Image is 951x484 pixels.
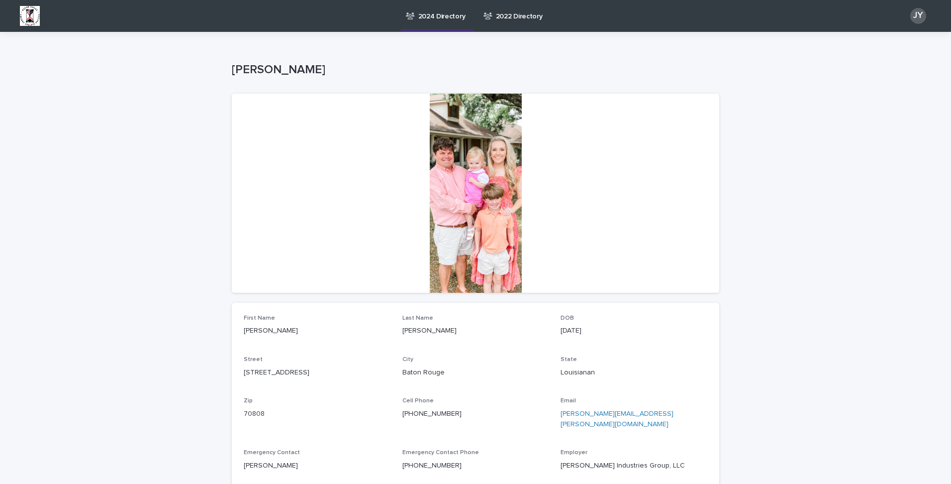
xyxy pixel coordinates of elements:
a: [PHONE_NUMBER] [402,410,462,417]
p: [STREET_ADDRESS] [244,367,390,378]
span: Cell Phone [402,398,434,404]
p: [PERSON_NAME] Industries Group, LLC [561,461,707,471]
div: JY [910,8,926,24]
p: [PERSON_NAME] [244,326,390,336]
p: Baton Rouge [402,367,549,378]
span: Last Name [402,315,433,321]
span: Emergency Contact [244,450,300,456]
span: Emergency Contact Phone [402,450,479,456]
p: Louisianan [561,367,707,378]
p: [PERSON_NAME] [232,63,715,77]
span: Street [244,357,263,363]
span: Zip [244,398,253,404]
img: BsxibNoaTPe9uU9VL587 [20,6,40,26]
span: DOB [561,315,574,321]
p: [PERSON_NAME] [402,326,549,336]
p: [DATE] [561,326,707,336]
span: State [561,357,577,363]
span: Email [561,398,576,404]
a: [PERSON_NAME][EMAIL_ADDRESS][PERSON_NAME][DOMAIN_NAME] [561,410,673,428]
span: First Name [244,315,275,321]
p: 70808 [244,409,390,419]
a: [PHONE_NUMBER] [402,462,462,469]
p: [PERSON_NAME] [244,461,390,471]
span: Employer [561,450,587,456]
span: City [402,357,413,363]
